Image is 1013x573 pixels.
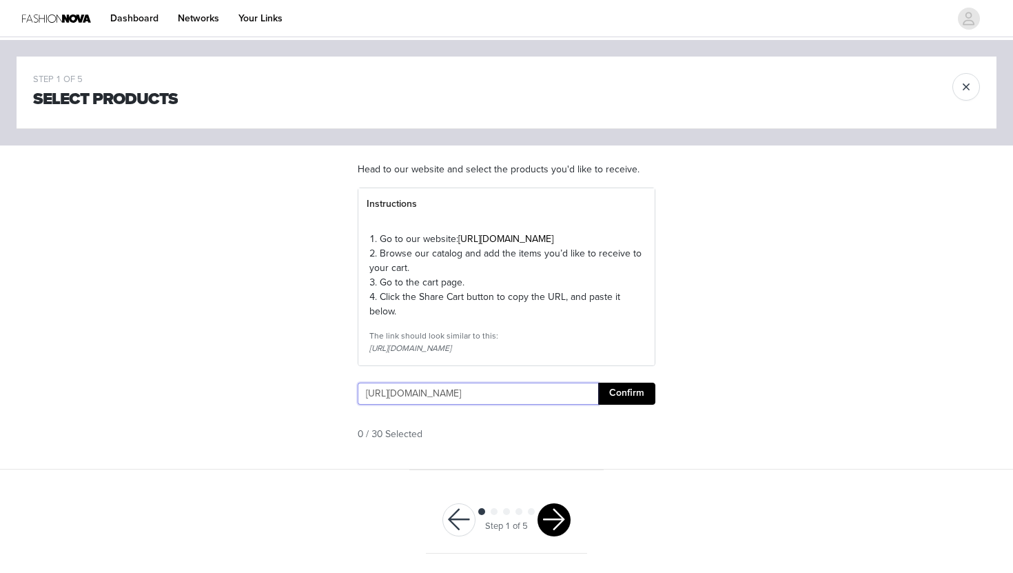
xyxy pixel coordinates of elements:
[369,290,644,319] p: 4. Click the Share Cart button to copy the URL, and paste it below.
[962,8,975,30] div: avatar
[369,275,644,290] p: 3. Go to the cart page.
[102,3,167,34] a: Dashboard
[369,246,644,275] p: 2. Browse our catalog and add the items you’d like to receive to your cart.
[358,188,655,220] div: Instructions
[170,3,227,34] a: Networks
[230,3,291,34] a: Your Links
[22,3,91,34] img: Fashion Nova Logo
[358,383,598,405] input: Checkout URL
[485,520,528,534] div: Step 1 of 5
[358,162,655,177] p: Head to our website and select the products you'd like to receive.
[369,342,644,354] div: [URL][DOMAIN_NAME]
[33,73,178,87] div: STEP 1 OF 5
[369,232,644,246] p: 1. Go to our website:
[458,233,553,245] a: [URL][DOMAIN_NAME]
[369,330,644,342] div: The link should look similar to this:
[358,427,422,441] span: 0 / 30 Selected
[33,87,178,112] h1: Select Products
[598,383,655,405] button: Confirm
